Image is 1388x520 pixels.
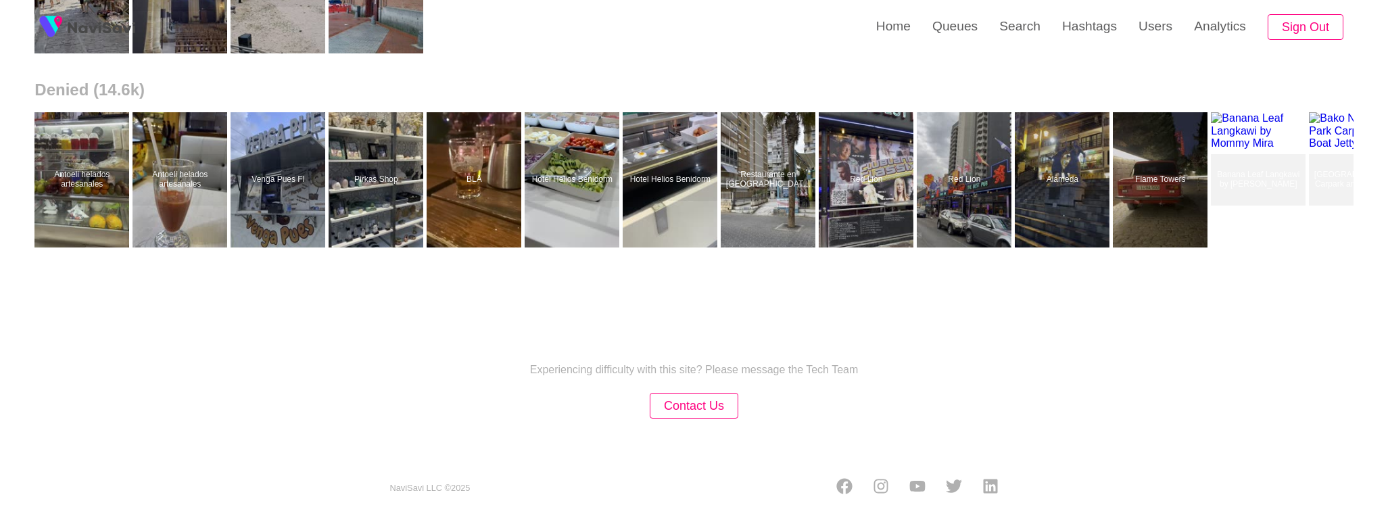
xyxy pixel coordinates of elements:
a: Red LionRed Lion [819,112,917,247]
h2: Denied (14.6k) [34,80,1353,99]
a: Restaurante en [GEOGRAPHIC_DATA] - [GEOGRAPHIC_DATA] | Restaurantes [GEOGRAPHIC_DATA]Restaurante ... [721,112,819,247]
a: Banana Leaf Langkawi by [PERSON_NAME]Banana Leaf Langkawi by Mommy Mira [1211,112,1309,247]
a: AlamedaAlameda [1015,112,1113,247]
button: Sign Out [1268,14,1343,41]
a: Antoeli helados artesanalesAntoeli helados artesanales [34,112,133,247]
a: Hotel Helios BenidormHotel Helios Benidorm [525,112,623,247]
a: Youtube [909,478,926,498]
a: Contact Us [650,400,738,412]
a: Venga Pues FlVenga Pues Fl [231,112,329,247]
img: fireSpot [68,20,135,34]
a: Instagram [873,478,889,498]
a: Antoeli helados artesanalesAntoeli helados artesanales [133,112,231,247]
a: Twitter [946,478,962,498]
a: Facebook [836,478,853,498]
button: Contact Us [650,393,738,419]
a: Red LionRed Lion [917,112,1015,247]
small: NaviSavi LLC © 2025 [390,483,471,494]
a: LinkedIn [982,478,999,498]
img: fireSpot [34,10,68,44]
p: Experiencing difficulty with this site? Please message the Tech Team [530,364,859,376]
a: BLÅBLÅ [427,112,525,247]
a: Hotel Helios BenidormHotel Helios Benidorm [623,112,721,247]
a: Pirkas ShopPirkas Shop [329,112,427,247]
a: Flame TowersFlame Towers [1113,112,1211,247]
